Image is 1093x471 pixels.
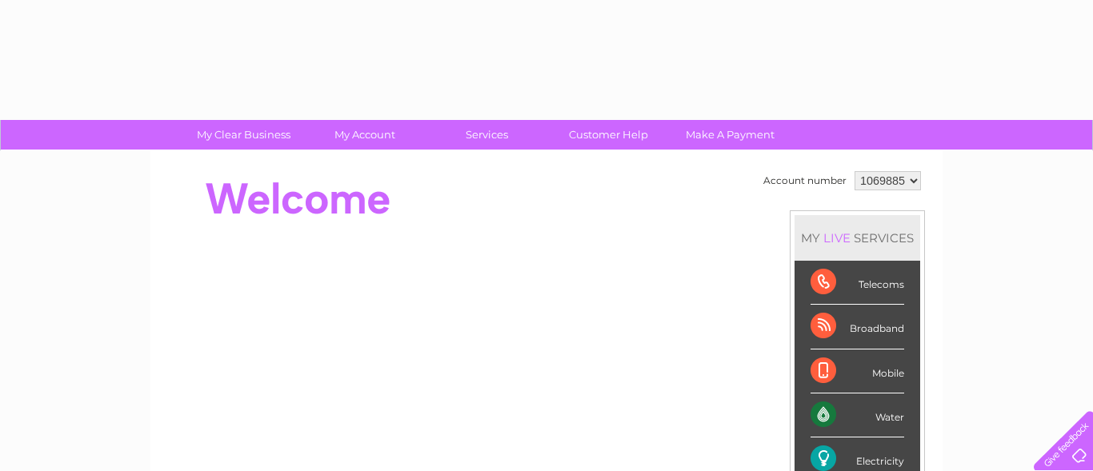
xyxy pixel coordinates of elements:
div: LIVE [820,230,854,245]
div: Water [811,393,904,437]
div: Telecoms [811,261,904,305]
div: MY SERVICES [795,215,920,261]
a: Make A Payment [664,120,796,150]
td: Account number [759,167,851,194]
div: Mobile [811,349,904,393]
div: Broadband [811,305,904,349]
a: My Clear Business [178,120,310,150]
a: Services [421,120,553,150]
a: My Account [299,120,431,150]
a: Customer Help [542,120,675,150]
